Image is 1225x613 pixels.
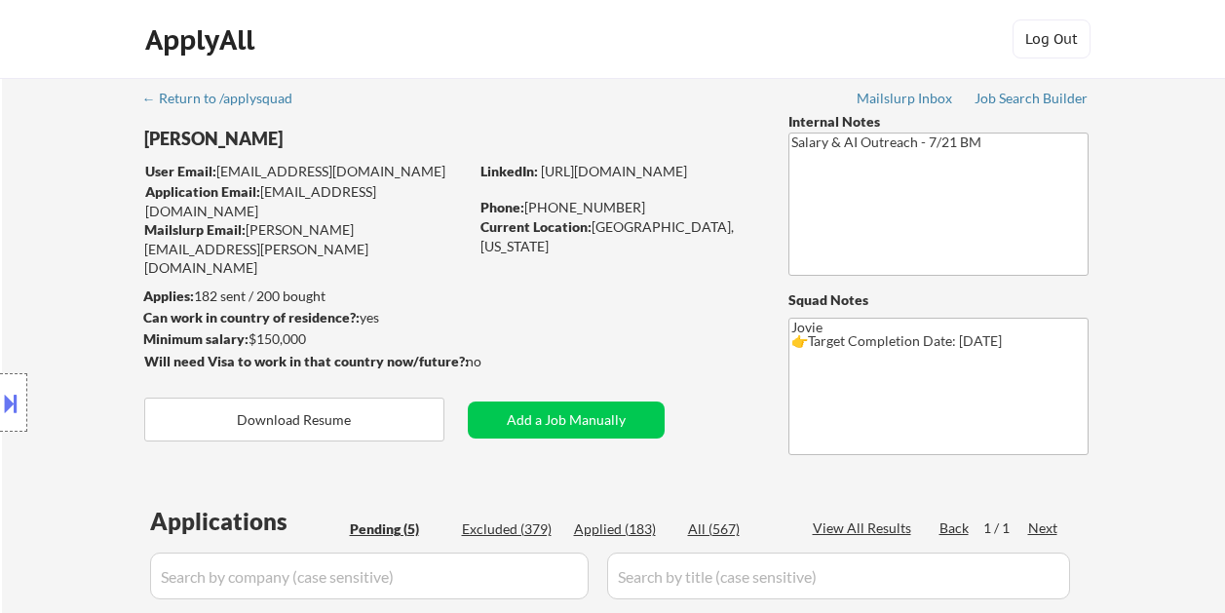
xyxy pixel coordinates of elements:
[462,519,559,539] div: Excluded (379)
[480,198,756,217] div: [PHONE_NUMBER]
[975,91,1089,110] a: Job Search Builder
[857,91,954,110] a: Mailslurp Inbox
[142,91,311,110] a: ← Return to /applysquad
[150,553,589,599] input: Search by company (case sensitive)
[466,352,521,371] div: no
[480,217,756,255] div: [GEOGRAPHIC_DATA], [US_STATE]
[688,519,785,539] div: All (567)
[480,163,538,179] strong: LinkedIn:
[983,518,1028,538] div: 1 / 1
[541,163,687,179] a: [URL][DOMAIN_NAME]
[480,199,524,215] strong: Phone:
[939,518,971,538] div: Back
[145,23,260,57] div: ApplyAll
[350,519,447,539] div: Pending (5)
[813,518,917,538] div: View All Results
[607,553,1070,599] input: Search by title (case sensitive)
[857,92,954,105] div: Mailslurp Inbox
[975,92,1089,105] div: Job Search Builder
[788,112,1089,132] div: Internal Notes
[1013,19,1091,58] button: Log Out
[142,92,311,105] div: ← Return to /applysquad
[1028,518,1059,538] div: Next
[788,290,1089,310] div: Squad Notes
[574,519,671,539] div: Applied (183)
[468,402,665,439] button: Add a Job Manually
[480,218,592,235] strong: Current Location:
